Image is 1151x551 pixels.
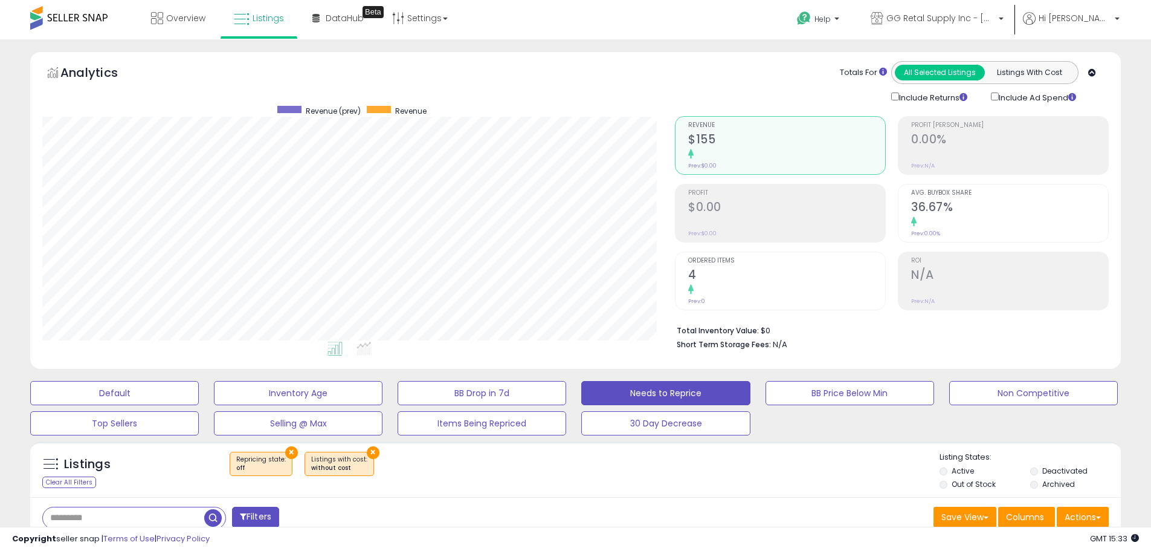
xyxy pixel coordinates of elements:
[1090,533,1139,544] span: 2025-08-13 15:33 GMT
[677,325,759,336] b: Total Inventory Value:
[911,162,935,169] small: Prev: N/A
[911,298,935,305] small: Prev: N/A
[103,533,155,544] a: Terms of Use
[1042,479,1075,489] label: Archived
[982,90,1095,104] div: Include Ad Spend
[688,268,885,284] h2: 4
[911,200,1108,217] h2: 36.67%
[933,507,996,527] button: Save View
[998,507,1055,527] button: Columns
[688,122,885,129] span: Revenue
[581,411,750,435] button: 30 Day Decrease
[677,322,1100,337] li: $0
[236,464,286,472] div: off
[911,258,1108,264] span: ROI
[840,67,887,79] div: Totals For
[395,106,427,116] span: Revenue
[886,12,995,24] span: GG Retal Supply Inc - [GEOGRAPHIC_DATA]
[1042,466,1088,476] label: Deactivated
[30,411,199,435] button: Top Sellers
[166,12,205,24] span: Overview
[911,190,1108,197] span: Avg. Buybox Share
[952,466,974,476] label: Active
[787,2,851,39] a: Help
[12,533,210,545] div: seller snap | |
[306,106,361,116] span: Revenue (prev)
[882,90,982,104] div: Include Returns
[285,446,298,459] button: ×
[766,381,934,405] button: BB Price Below Min
[773,339,787,350] span: N/A
[911,268,1108,284] h2: N/A
[326,12,364,24] span: DataHub
[398,381,566,405] button: BB Drop in 7d
[214,411,382,435] button: Selling @ Max
[688,190,885,197] span: Profit
[1039,12,1111,24] span: Hi [PERSON_NAME]
[940,452,1121,463] p: Listing States:
[1057,507,1109,527] button: Actions
[64,456,111,473] h5: Listings
[30,381,199,405] button: Default
[677,339,771,350] b: Short Term Storage Fees:
[311,464,367,472] div: without cost
[363,6,384,18] div: Tooltip anchor
[12,533,56,544] strong: Copyright
[688,200,885,217] h2: $0.00
[911,230,940,237] small: Prev: 0.00%
[688,298,705,305] small: Prev: 0
[236,455,286,473] span: Repricing state :
[253,12,284,24] span: Listings
[814,14,831,24] span: Help
[688,258,885,264] span: Ordered Items
[581,381,750,405] button: Needs to Reprice
[232,507,279,528] button: Filters
[984,65,1074,80] button: Listings With Cost
[1006,511,1044,523] span: Columns
[60,64,141,84] h5: Analytics
[911,132,1108,149] h2: 0.00%
[952,479,996,489] label: Out of Stock
[688,230,717,237] small: Prev: $0.00
[398,411,566,435] button: Items Being Repriced
[1023,12,1120,39] a: Hi [PERSON_NAME]
[156,533,210,544] a: Privacy Policy
[688,162,717,169] small: Prev: $0.00
[895,65,985,80] button: All Selected Listings
[42,477,96,488] div: Clear All Filters
[214,381,382,405] button: Inventory Age
[911,122,1108,129] span: Profit [PERSON_NAME]
[367,446,379,459] button: ×
[796,11,811,26] i: Get Help
[688,132,885,149] h2: $155
[949,381,1118,405] button: Non Competitive
[311,455,367,473] span: Listings with cost :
